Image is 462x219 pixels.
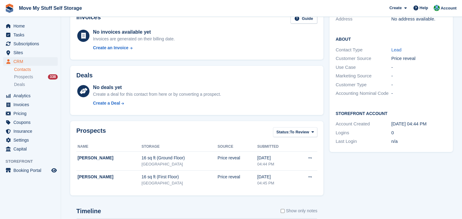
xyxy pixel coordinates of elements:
h2: Timeline [76,208,101,215]
a: menu [3,145,58,153]
div: - [391,90,447,97]
div: No invoices available yet [93,28,175,36]
div: [GEOGRAPHIC_DATA] [142,180,218,186]
a: Guide [290,14,317,24]
a: Create a Deal [93,100,221,106]
a: menu [3,118,58,127]
span: Tasks [13,31,50,39]
span: Help [420,5,428,11]
div: Marketing Source [336,72,391,80]
span: Sites [13,48,50,57]
a: menu [3,100,58,109]
div: - [391,81,447,88]
span: Create [389,5,402,11]
div: - [391,72,447,80]
a: menu [3,127,58,135]
span: To Review [290,129,309,135]
label: Show only notes [281,208,317,214]
div: Customer Type [336,81,391,88]
div: Create an Invoice [93,45,129,51]
span: Settings [13,136,50,144]
a: Contacts [14,67,58,72]
div: - [391,64,447,71]
th: Name [76,142,142,152]
a: menu [3,39,58,48]
h2: About [336,36,447,42]
button: Status: To Review [273,127,317,137]
div: 338 [48,74,58,80]
a: Prospects 338 [14,74,58,80]
th: Storage [142,142,218,152]
span: CRM [13,57,50,66]
div: 16 sq ft (First Floor) [142,174,218,180]
div: [GEOGRAPHIC_DATA] [142,161,218,167]
a: menu [3,57,58,66]
div: Price reveal [391,55,447,62]
span: Subscriptions [13,39,50,48]
div: Last Login [336,138,391,145]
span: Status: [276,129,290,135]
div: Create a Deal [93,100,120,106]
div: Accounting Nominal Code [336,90,391,97]
a: Move My Stuff Self Storage [16,3,84,13]
span: Invoices [13,100,50,109]
h2: Invoices [76,14,101,24]
div: n/a [391,138,447,145]
span: Coupons [13,118,50,127]
div: 0 [391,129,447,136]
span: Booking Portal [13,166,50,175]
a: Preview store [50,167,58,174]
a: Lead [391,47,401,52]
span: Storefront [5,158,61,165]
div: Create a deal for this contact from here or by converting a prospect. [93,91,221,98]
div: [DATE] [257,174,295,180]
div: 04:45 PM [257,180,295,186]
span: Prospects [14,74,33,80]
span: Analytics [13,91,50,100]
a: menu [3,109,58,118]
div: Account Created [336,121,391,128]
div: Price reveal [217,155,257,161]
div: Address [336,16,391,23]
input: Show only notes [281,208,285,214]
div: Logins [336,129,391,136]
div: [PERSON_NAME] [78,155,142,161]
div: [DATE] [257,155,295,161]
a: Create an Invoice [93,45,175,51]
a: menu [3,91,58,100]
a: Deals [14,81,58,88]
span: Insurance [13,127,50,135]
div: No address available. [391,16,447,23]
h2: Prospects [76,127,106,139]
span: Capital [13,145,50,153]
a: menu [3,166,58,175]
div: [PERSON_NAME] [78,174,142,180]
span: Deals [14,82,25,87]
div: Invoices are generated on their billing date. [93,36,175,42]
img: Dan [434,5,440,11]
a: menu [3,22,58,30]
h2: Deals [76,72,93,79]
th: Source [217,142,257,152]
div: Customer Source [336,55,391,62]
div: Price reveal [217,174,257,180]
th: Submitted [257,142,295,152]
div: Contact Type [336,46,391,54]
a: menu [3,136,58,144]
a: menu [3,48,58,57]
div: No deals yet [93,84,221,91]
div: Use Case [336,64,391,71]
span: Home [13,22,50,30]
div: 04:44 PM [257,161,295,167]
div: 16 sq ft (Ground Floor) [142,155,218,161]
span: Account [441,5,457,11]
a: menu [3,31,58,39]
span: Pricing [13,109,50,118]
img: stora-icon-8386f47178a22dfd0bd8f6a31ec36ba5ce8667c1dd55bd0f319d3a0aa187defe.svg [5,4,14,13]
div: [DATE] 04:44 PM [391,121,447,128]
h2: Storefront Account [336,110,447,116]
